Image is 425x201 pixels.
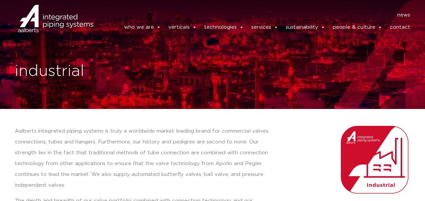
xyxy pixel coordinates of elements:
[341,126,408,194] img: Aalberts_IPS_icon_industrial_rgb
[168,21,197,34] a: verticals
[103,10,410,21] nav: Menu
[286,21,325,34] a: sustainability
[204,21,244,34] a: technologies
[390,21,410,34] a: contact
[15,61,209,82] h1: industrial
[124,21,161,34] a: who we are
[251,21,278,34] a: services
[397,10,410,21] a: news
[333,21,382,34] a: people & culture
[15,126,274,191] p: Aalberts integrated piping systems is truly a worldwide market leading brand for commercial valve...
